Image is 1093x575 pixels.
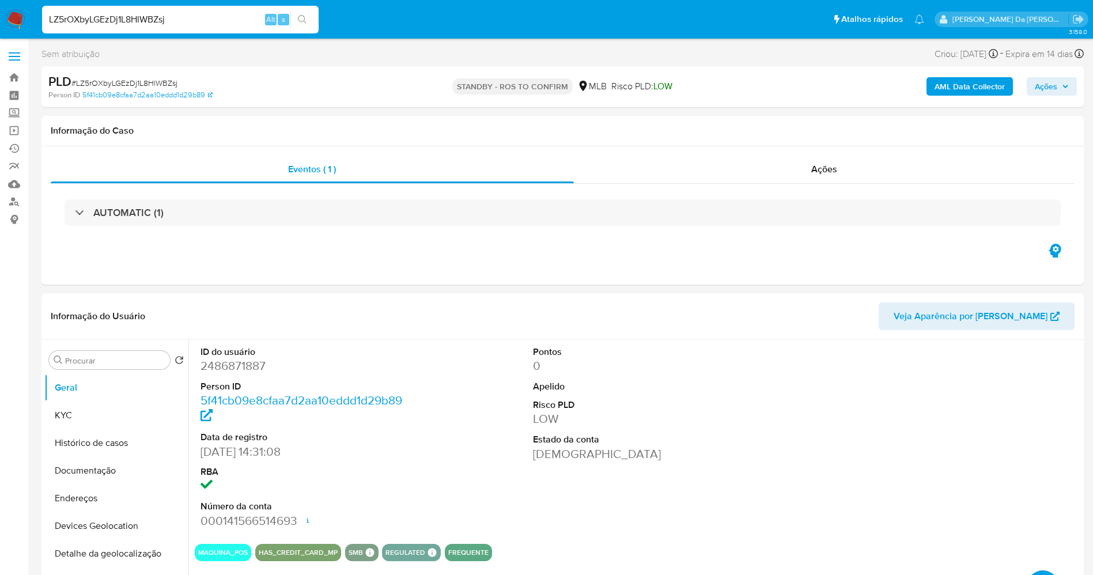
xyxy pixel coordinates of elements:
button: Procurar [54,355,63,365]
p: patricia.varelo@mercadopago.com.br [952,14,1069,25]
dt: Risco PLD [533,399,743,411]
dd: LOW [533,411,743,427]
span: Eventos ( 1 ) [288,162,336,176]
button: Ações [1027,77,1077,96]
dd: 0 [533,358,743,374]
b: PLD [48,72,71,90]
span: Ações [1035,77,1057,96]
dd: 2486871887 [201,358,411,374]
a: Sair [1072,13,1084,25]
button: Veja Aparência por [PERSON_NAME] [879,302,1075,330]
span: # LZ5rOXbyLGEzDj1L8HlWBZsj [71,77,177,89]
button: AML Data Collector [926,77,1013,96]
input: Procurar [65,355,165,366]
dt: Pontos [533,346,743,358]
span: Risco PLD: [611,80,672,93]
b: Person ID [48,90,80,100]
dt: Número da conta [201,500,411,513]
span: s [282,14,285,25]
button: Geral [44,374,188,402]
button: search-icon [290,12,314,28]
div: MLB [577,80,607,93]
dt: Person ID [201,380,411,393]
h1: Informação do Caso [51,125,1075,137]
div: AUTOMATIC (1) [65,199,1061,226]
span: Ações [811,162,837,176]
div: Criou: [DATE] [935,46,998,62]
input: Pesquise usuários ou casos... [42,12,319,27]
dd: [DATE] 14:31:08 [201,444,411,460]
a: Notificações [914,14,924,24]
a: 5f41cb09e8cfaa7d2aa10eddd1d29b89 [82,90,213,100]
dt: ID do usuário [201,346,411,358]
dt: Data de registro [201,431,411,444]
span: LOW [653,80,672,93]
dd: 000141566514693 [201,513,411,529]
span: Atalhos rápidos [841,13,903,25]
button: KYC [44,402,188,429]
h3: AUTOMATIC (1) [93,206,164,219]
span: - [1000,46,1003,62]
button: Retornar ao pedido padrão [175,355,184,368]
button: Documentação [44,457,188,485]
button: Histórico de casos [44,429,188,457]
button: Devices Geolocation [44,512,188,540]
dt: Apelido [533,380,743,393]
button: Detalhe da geolocalização [44,540,188,568]
span: Alt [266,14,275,25]
span: Sem atribuição [41,48,100,60]
a: 5f41cb09e8cfaa7d2aa10eddd1d29b89 [201,392,402,425]
span: Veja Aparência por [PERSON_NAME] [894,302,1047,330]
button: Endereços [44,485,188,512]
dt: Estado da conta [533,433,743,446]
h1: Informação do Usuário [51,311,145,322]
dt: RBA [201,466,411,478]
p: STANDBY - ROS TO CONFIRM [452,78,573,94]
dd: [DEMOGRAPHIC_DATA] [533,446,743,462]
b: AML Data Collector [935,77,1005,96]
span: Expira em 14 dias [1005,48,1073,60]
